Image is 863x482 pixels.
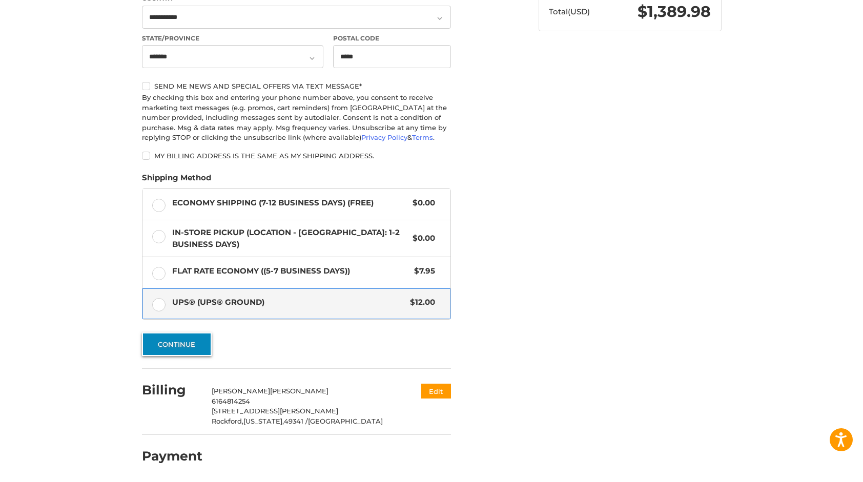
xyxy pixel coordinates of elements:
[142,34,323,43] label: State/Province
[212,397,250,405] span: 6164814254
[549,7,590,16] span: Total (USD)
[409,265,436,277] span: $7.95
[142,172,211,188] legend: Shipping Method
[361,133,407,141] a: Privacy Policy
[142,152,451,160] label: My billing address is the same as my shipping address.
[172,227,408,250] span: In-Store Pickup (Location - [GEOGRAPHIC_DATA]: 1-2 BUSINESS DAYS)
[142,332,212,356] button: Continue
[172,197,408,209] span: Economy Shipping (7-12 Business Days) (Free)
[270,387,328,395] span: [PERSON_NAME]
[142,382,202,398] h2: Billing
[243,417,284,425] span: [US_STATE],
[405,297,436,308] span: $12.00
[142,82,451,90] label: Send me news and special offers via text message*
[172,297,405,308] span: UPS® (UPS® Ground)
[638,2,711,21] span: $1,389.98
[142,448,202,464] h2: Payment
[421,384,451,399] button: Edit
[212,407,338,415] span: [STREET_ADDRESS][PERSON_NAME]
[142,93,451,143] div: By checking this box and entering your phone number above, you consent to receive marketing text ...
[333,34,451,43] label: Postal Code
[408,197,436,209] span: $0.00
[412,133,433,141] a: Terms
[212,417,243,425] span: Rockford,
[284,417,308,425] span: 49341 /
[212,387,270,395] span: [PERSON_NAME]
[308,417,383,425] span: [GEOGRAPHIC_DATA]
[408,233,436,244] span: $0.00
[172,265,409,277] span: Flat Rate Economy ((5-7 Business Days))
